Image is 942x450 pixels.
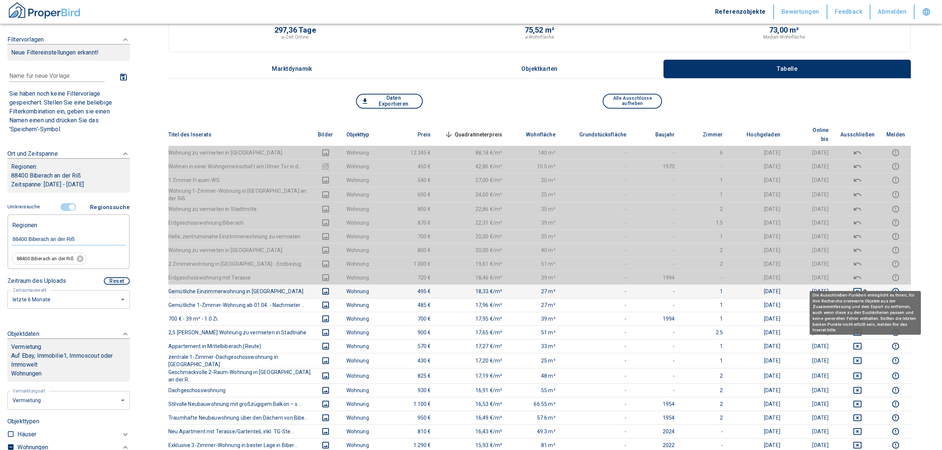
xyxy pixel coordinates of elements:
td: 2 [681,368,729,383]
td: 1 [681,339,729,353]
td: [DATE] [729,216,786,229]
button: Bewertungen [774,4,827,19]
th: Bilder [311,123,340,146]
button: deselect this listing [840,413,875,422]
td: - [561,312,633,325]
button: deselect this listing [840,259,875,268]
td: - [632,187,681,202]
td: [DATE] [786,353,834,368]
button: images [317,371,335,380]
td: 12.345 € [389,146,437,159]
button: images [317,301,335,310]
td: - [561,368,633,383]
button: Referenzobjekte [708,4,774,19]
td: 17,19 €/m² [437,368,508,383]
p: ⌀-Zeit Online [281,34,308,40]
td: [DATE] [729,339,786,353]
td: - [632,257,681,271]
button: images [317,413,335,422]
td: [DATE] [786,271,834,284]
td: - [561,325,633,339]
td: 17,96 €/m² [437,298,508,312]
td: 2.5 [681,325,729,339]
th: Dachgeschosswohnung [168,383,311,397]
td: [DATE] [786,312,834,325]
button: deselect this listing [840,232,875,241]
span: Hochgeladen [735,130,780,139]
td: - [632,353,681,368]
td: Wohnung [340,216,389,229]
th: 2 Zimmerwohnung in [GEOGRAPHIC_DATA] - Erstbezug [168,257,311,271]
th: zentrale 1-Zimmer-Dachgeschosswohnung in [GEOGRAPHIC_DATA] [168,353,311,368]
th: Wohnen in einer Wohngemeinschaft am Ulmer Tor in d... [168,159,311,173]
td: 51 m² [508,325,561,339]
td: 20 m² [508,173,561,187]
input: Region eingeben [12,236,125,242]
img: ProperBird Logo and Home Button [7,1,82,20]
button: images [317,246,335,255]
td: - [632,229,681,243]
td: [DATE] [729,383,786,397]
div: FiltervorlagenNeue Filtereinstellungen erkannt! [7,68,130,136]
a: ProperBird Logo and Home Button [7,1,82,23]
td: Wohnung [340,271,389,284]
button: deselect this listing [840,246,875,255]
td: 1 [681,298,729,312]
button: report this listing [886,259,905,268]
button: deselect this listing [840,176,875,185]
td: 700 € [389,229,437,243]
button: images [317,273,335,282]
td: - [632,243,681,257]
td: - [561,216,633,229]
div: Häuser [17,428,130,441]
td: - [632,202,681,216]
td: 1.000 € [389,257,437,271]
th: 2,5 [PERSON_NAME] Wohnung zu vermieten in Stadtnähe [168,325,311,339]
td: [DATE] [786,146,834,159]
td: 600 € [389,187,437,202]
td: 870 € [389,216,437,229]
td: [DATE] [786,216,834,229]
td: [DATE] [786,325,834,339]
td: - [561,146,633,159]
td: [DATE] [786,243,834,257]
p: 75,52 m² [525,26,555,34]
td: 2 [681,257,729,271]
button: images [317,232,335,241]
p: Objektkarten [521,66,558,72]
td: - [561,159,633,173]
span: Quadratmeterpreis [443,130,503,139]
button: deselect this listing [840,371,875,380]
td: - [632,173,681,187]
td: [DATE] [729,243,786,257]
p: 73,00 m² [769,26,799,34]
div: letzte 6 Monate [7,289,130,309]
td: - [561,187,633,202]
td: 22,31 €/m² [437,216,508,229]
button: report this listing [886,400,905,408]
p: Wohnungen [11,369,126,378]
td: 495 € [389,284,437,298]
td: - [561,202,633,216]
th: Titel des Inserats [168,123,311,146]
th: Wohnung zu vermieten in [GEOGRAPHIC_DATA] [168,243,311,257]
p: Neue Filtereinstellungen erkannt! [11,48,126,57]
button: images [317,287,335,296]
th: Wohnung 1-Zimmer-Wohnung in [GEOGRAPHIC_DATA] an der Riß [168,187,311,202]
span: 88400 Biberach an der Riß [12,255,78,262]
th: Appartement in Mittelbiberach (Reute) [168,339,311,353]
td: 17,20 €/m² [437,353,508,368]
td: [DATE] [729,325,786,339]
td: - [632,325,681,339]
button: report this listing [886,356,905,365]
td: 17,65 €/m² [437,325,508,339]
td: 1 [681,284,729,298]
td: - [561,353,633,368]
td: Wohnung [340,257,389,271]
th: Wohnung zu vermieten in [GEOGRAPHIC_DATA] [168,146,311,159]
td: - [561,243,633,257]
td: Wohnung [340,146,389,159]
td: 42,86 €/m² [437,159,508,173]
button: deselect this listing [840,356,875,365]
button: images [317,342,335,351]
